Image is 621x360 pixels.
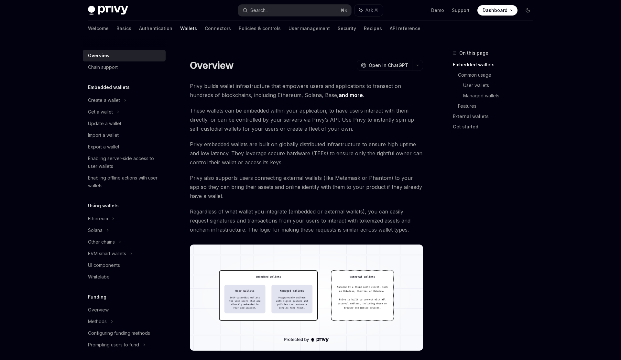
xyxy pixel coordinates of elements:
a: Overview [83,304,166,316]
span: Privy embedded wallets are built on globally distributed infrastructure to ensure high uptime and... [190,140,423,167]
div: Other chains [88,238,115,246]
a: External wallets [453,111,538,122]
a: Chain support [83,61,166,73]
h5: Funding [88,293,106,301]
div: Ethereum [88,215,108,223]
div: Prompting users to fund [88,341,139,349]
a: Common usage [458,70,538,80]
a: Features [458,101,538,111]
button: Toggle dark mode [523,5,533,16]
div: Search... [250,6,268,14]
span: Dashboard [483,7,507,14]
a: User wallets [463,80,538,91]
a: Authentication [139,21,172,36]
a: Update a wallet [83,118,166,129]
div: Methods [88,318,107,325]
span: Ask AI [365,7,378,14]
a: Recipes [364,21,382,36]
div: Overview [88,52,110,60]
span: Open in ChatGPT [369,62,408,69]
a: Wallets [180,21,197,36]
div: Solana [88,226,103,234]
img: dark logo [88,6,128,15]
div: Configuring funding methods [88,329,150,337]
div: EVM smart wallets [88,250,126,257]
span: Privy builds wallet infrastructure that empowers users and applications to transact on hundreds o... [190,82,423,100]
a: Get started [453,122,538,132]
div: Get a wallet [88,108,113,116]
a: Configuring funding methods [83,327,166,339]
a: Policies & controls [239,21,281,36]
div: Chain support [88,63,118,71]
img: images/walletoverview.png [190,245,423,351]
h5: Embedded wallets [88,83,130,91]
div: Export a wallet [88,143,119,151]
a: User management [289,21,330,36]
div: Overview [88,306,109,314]
a: UI components [83,259,166,271]
a: Import a wallet [83,129,166,141]
a: Enabling server-side access to user wallets [83,153,166,172]
h5: Using wallets [88,202,119,210]
div: Import a wallet [88,131,119,139]
div: Create a wallet [88,96,120,104]
a: Security [338,21,356,36]
a: Connectors [205,21,231,36]
span: Regardless of what wallet you integrate (embedded or external wallets), you can easily request si... [190,207,423,234]
a: Support [452,7,470,14]
span: On this page [459,49,488,57]
a: Managed wallets [463,91,538,101]
button: Ask AI [354,5,383,16]
a: Whitelabel [83,271,166,283]
div: Enabling server-side access to user wallets [88,155,162,170]
div: Enabling offline actions with user wallets [88,174,162,190]
h1: Overview [190,60,234,71]
a: Demo [431,7,444,14]
span: Privy also supports users connecting external wallets (like Metamask or Phantom) to your app so t... [190,173,423,201]
a: and more [339,92,363,99]
div: Update a wallet [88,120,121,127]
button: Open in ChatGPT [357,60,412,71]
a: Enabling offline actions with user wallets [83,172,166,191]
button: Search...⌘K [238,5,351,16]
div: Whitelabel [88,273,111,281]
a: Basics [116,21,131,36]
a: Export a wallet [83,141,166,153]
a: Dashboard [477,5,517,16]
span: These wallets can be embedded within your application, to have users interact with them directly,... [190,106,423,133]
a: API reference [390,21,420,36]
span: ⌘ K [341,8,347,13]
div: UI components [88,261,120,269]
a: Overview [83,50,166,61]
a: Welcome [88,21,109,36]
a: Embedded wallets [453,60,538,70]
